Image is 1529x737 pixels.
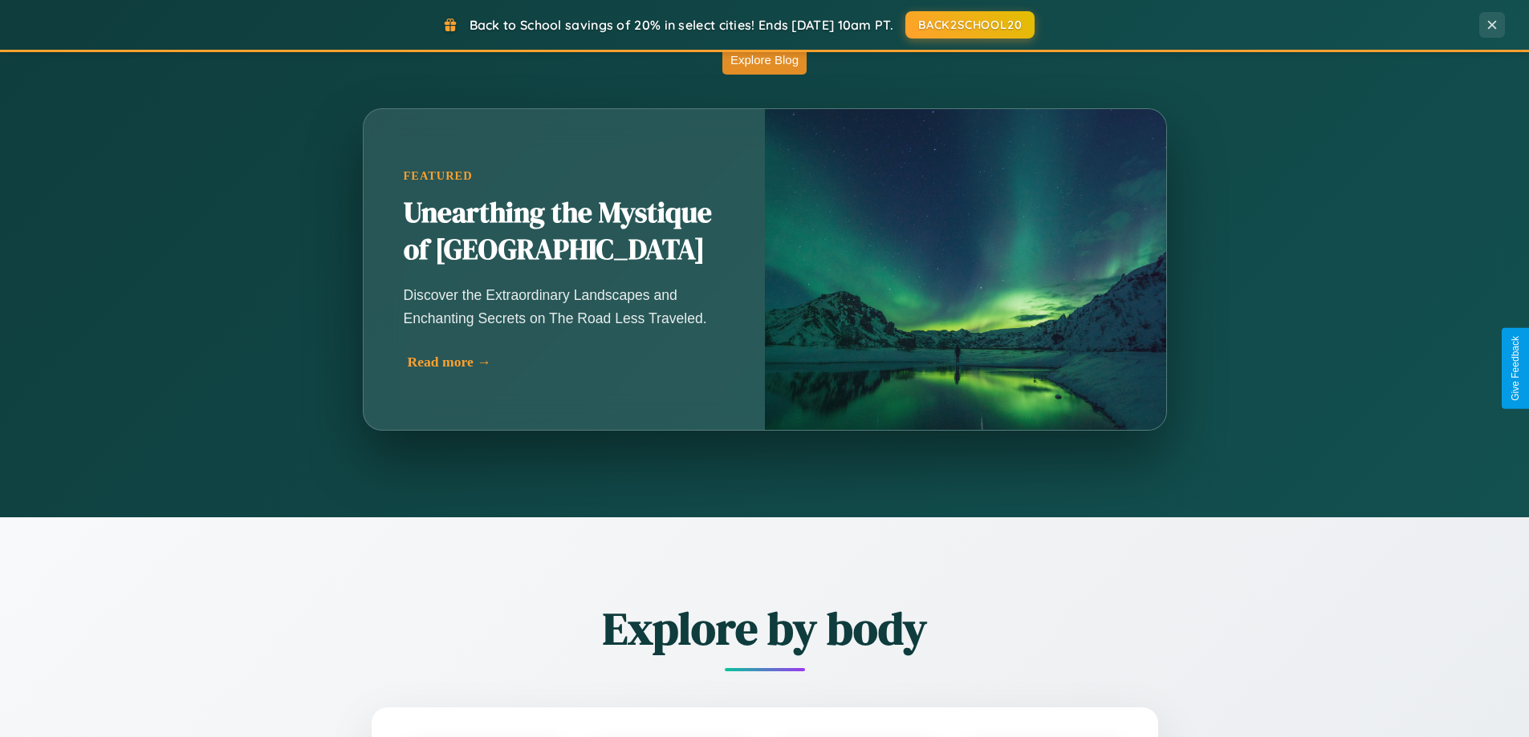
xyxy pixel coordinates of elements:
[283,597,1246,659] h2: Explore by body
[404,284,725,329] p: Discover the Extraordinary Landscapes and Enchanting Secrets on The Road Less Traveled.
[905,11,1035,38] button: BACK2SCHOOL20
[470,17,893,33] span: Back to School savings of 20% in select cities! Ends [DATE] 10am PT.
[722,45,807,75] button: Explore Blog
[404,195,725,269] h2: Unearthing the Mystique of [GEOGRAPHIC_DATA]
[408,354,729,371] div: Read more →
[404,169,725,183] div: Featured
[1510,336,1521,401] div: Give Feedback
